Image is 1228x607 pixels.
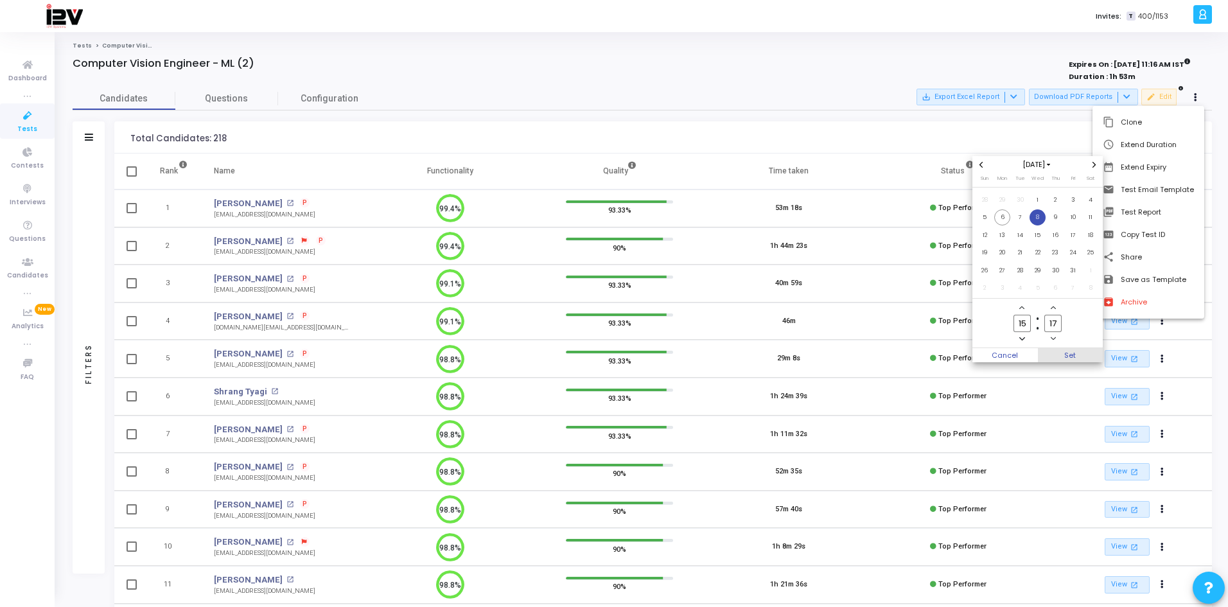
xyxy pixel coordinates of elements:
span: 5 [1030,280,1046,296]
td: October 2, 2025 [1046,191,1064,209]
span: 3 [1065,192,1081,208]
td: October 7, 2025 [1011,209,1029,227]
span: 7 [1012,209,1028,225]
span: 11 [1083,209,1099,225]
td: November 1, 2025 [1082,261,1100,279]
span: 17 [1065,227,1081,243]
span: 2 [1048,192,1064,208]
th: Sunday [976,174,994,187]
button: Set [1038,348,1103,362]
td: October 30, 2025 [1046,261,1064,279]
th: Tuesday [1011,174,1029,187]
span: 13 [994,227,1010,243]
td: October 13, 2025 [994,226,1012,244]
span: 5 [977,209,993,225]
span: 15 [1030,227,1046,243]
span: 26 [977,263,993,279]
td: October 9, 2025 [1046,209,1064,227]
span: 8 [1030,209,1046,225]
span: 4 [1083,192,1099,208]
td: October 24, 2025 [1064,244,1082,262]
td: November 8, 2025 [1082,279,1100,297]
span: 4 [1012,280,1028,296]
td: October 3, 2025 [1064,191,1082,209]
td: September 28, 2025 [976,191,994,209]
th: Wednesday [1029,174,1047,187]
td: October 6, 2025 [994,209,1012,227]
td: October 27, 2025 [994,261,1012,279]
span: 16 [1048,227,1064,243]
td: October 17, 2025 [1064,226,1082,244]
span: 30 [1012,192,1028,208]
span: 28 [1012,263,1028,279]
span: 22 [1030,245,1046,261]
td: September 30, 2025 [1011,191,1029,209]
span: Sat [1087,175,1094,182]
span: Mon [997,175,1007,182]
span: 3 [994,280,1010,296]
td: October 19, 2025 [976,244,994,262]
span: 25 [1083,245,1099,261]
td: October 23, 2025 [1046,244,1064,262]
th: Saturday [1082,174,1100,187]
td: October 29, 2025 [1029,261,1047,279]
span: 21 [1012,245,1028,261]
td: October 28, 2025 [1011,261,1029,279]
span: 27 [994,263,1010,279]
span: 7 [1065,280,1081,296]
span: 1 [1030,192,1046,208]
td: November 3, 2025 [994,279,1012,297]
td: October 8, 2025 [1029,209,1047,227]
td: October 14, 2025 [1011,226,1029,244]
button: Previous month [976,159,987,170]
th: Monday [994,174,1012,187]
span: [DATE] [1019,159,1057,170]
button: Minus a minute [1048,333,1058,344]
td: October 25, 2025 [1082,244,1100,262]
button: Cancel [972,348,1038,362]
span: 9 [1048,209,1064,225]
td: November 6, 2025 [1046,279,1064,297]
button: Next month [1089,159,1100,170]
span: 30 [1048,263,1064,279]
span: Sun [981,175,988,182]
span: 18 [1083,227,1099,243]
span: 6 [994,209,1010,225]
span: Fri [1071,175,1075,182]
span: 28 [977,192,993,208]
span: 6 [1048,280,1064,296]
td: November 4, 2025 [1011,279,1029,297]
span: 8 [1083,280,1099,296]
span: 31 [1065,263,1081,279]
td: November 2, 2025 [976,279,994,297]
th: Thursday [1046,174,1064,187]
td: October 10, 2025 [1064,209,1082,227]
td: October 11, 2025 [1082,209,1100,227]
td: November 5, 2025 [1029,279,1047,297]
span: 10 [1065,209,1081,225]
button: Add a hour [1017,303,1028,313]
td: November 7, 2025 [1064,279,1082,297]
td: October 20, 2025 [994,244,1012,262]
td: October 26, 2025 [976,261,994,279]
button: Add a minute [1048,303,1058,313]
button: Choose month and year [1019,159,1057,170]
span: 29 [994,192,1010,208]
td: October 18, 2025 [1082,226,1100,244]
span: Tue [1015,175,1025,182]
span: 14 [1012,227,1028,243]
td: October 12, 2025 [976,226,994,244]
span: 23 [1048,245,1064,261]
td: October 22, 2025 [1029,244,1047,262]
span: 20 [994,245,1010,261]
td: October 4, 2025 [1082,191,1100,209]
td: October 31, 2025 [1064,261,1082,279]
td: October 15, 2025 [1029,226,1047,244]
button: Minus a hour [1017,333,1028,344]
span: 1 [1083,263,1099,279]
span: 24 [1065,245,1081,261]
td: October 16, 2025 [1046,226,1064,244]
td: October 5, 2025 [976,209,994,227]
